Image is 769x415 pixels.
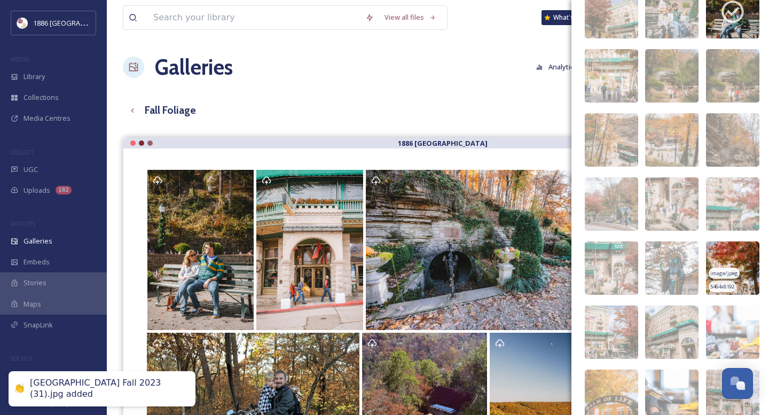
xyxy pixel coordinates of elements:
[722,368,753,399] button: Open Chat
[710,270,738,277] span: image/jpeg
[542,10,595,25] a: What's New
[585,241,638,295] img: bbb15705-a0fe-46b6-b3c6-6b0c38d4ed49.jpg
[30,378,185,400] div: [GEOGRAPHIC_DATA] Fall 2023 (31).jpg added
[23,185,50,195] span: Uploads
[531,57,583,77] button: Analytics
[23,257,50,267] span: Embeds
[23,165,38,175] span: UGC
[23,72,45,82] span: Library
[379,7,442,28] a: View all files
[23,320,53,330] span: SnapLink
[11,55,29,63] span: MEDIA
[585,49,638,103] img: ac94e36d-6f2a-4561-b71e-bffa039d2d74.jpg
[33,18,117,28] span: 1886 [GEOGRAPHIC_DATA]
[148,6,360,29] input: Search your library
[11,354,32,362] span: SOCIALS
[706,177,759,231] img: 1d751de7-a7f0-4a7e-85ab-60092d2b87ed.jpg
[23,299,41,309] span: Maps
[585,177,638,231] img: 146b7726-e770-4a01-983d-e18958e5be57.jpg
[531,57,588,77] a: Analytics
[11,148,34,156] span: COLLECT
[23,236,52,246] span: Galleries
[23,92,59,103] span: Collections
[706,241,759,295] img: 97fdb748-ba66-4591-aa3e-b66f89b42cd3.jpg
[585,113,638,167] img: 68d7a332-fe5b-4738-92b5-4a6fda3f3520.jpg
[17,18,28,28] img: logos.png
[23,371,46,381] span: Socials
[645,177,699,231] img: 61347ba5-2007-4ce6-ac4c-99b36ef3d9a9.jpg
[706,113,759,167] img: 48b9259a-7b4e-4cff-9fcc-19bd958890c5.jpg
[585,306,638,359] img: d6d77164-cd80-46e5-94a9-3eb612303a3b.jpg
[155,51,233,83] a: Galleries
[645,306,699,359] img: 0097b800-49a8-4ada-9d80-a8e03edc9ccf.jpg
[23,113,70,123] span: Media Centres
[710,283,734,291] span: 5464 x 8192
[145,103,196,118] h3: Fall Foliage
[23,278,46,288] span: Stories
[645,49,699,103] img: c581b8ed-bd25-425a-bbc8-e927ac2582f8.jpg
[706,49,759,103] img: 27e15275-706c-4ff5-9a1a-5c5c23413edd.jpg
[14,383,25,395] div: 👏
[56,186,72,194] div: 182
[645,241,699,295] img: 97d61260-1ff5-4bb0-8a7a-abeedab59b15.jpg
[11,220,35,228] span: WIDGETS
[398,138,488,148] strong: 1886 [GEOGRAPHIC_DATA]
[706,306,759,359] img: c23c2259-cca7-434d-a7be-d0e27774349e.jpg
[645,113,699,167] img: af5e6bf3-b554-49cf-af50-8e7f242eb498.jpg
